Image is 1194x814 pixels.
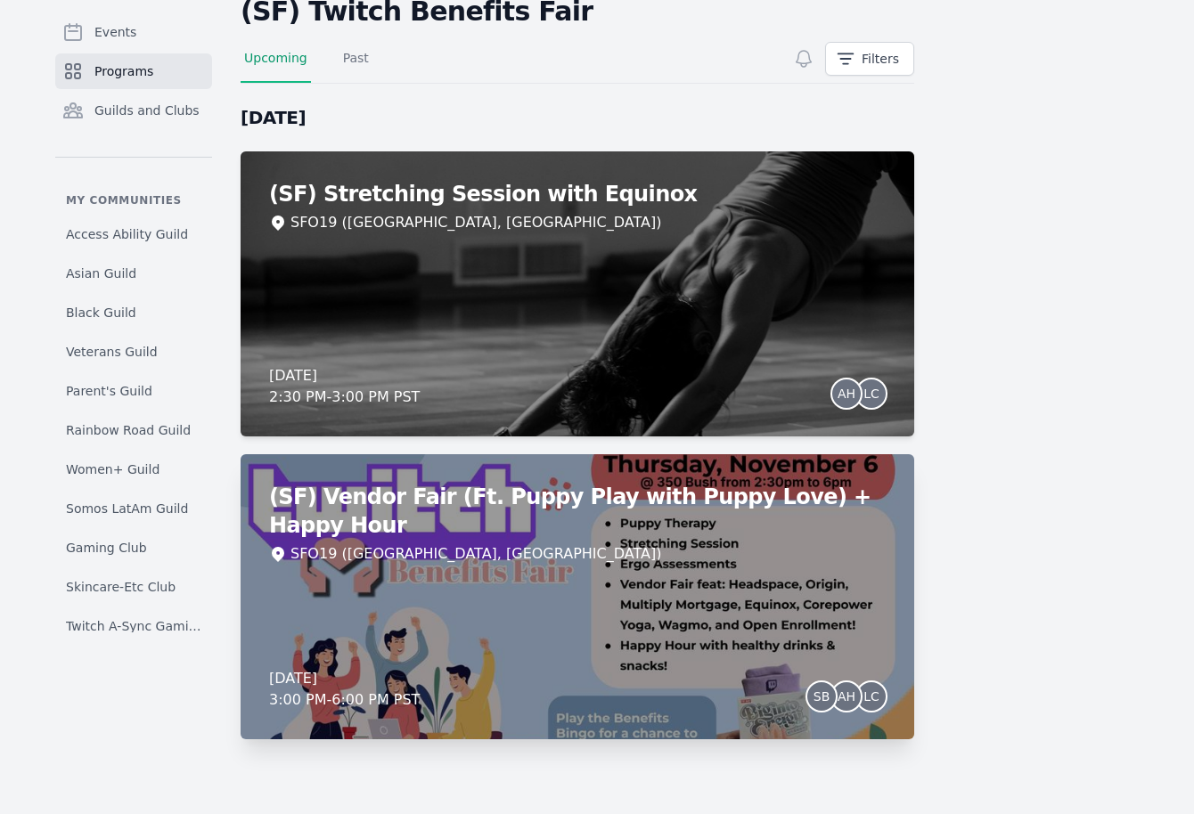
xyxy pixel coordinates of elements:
[66,460,159,478] span: Women+ Guild
[66,617,201,635] span: Twitch A-Sync Gaming (TAG) Club
[66,343,158,361] span: Veterans Guild
[863,387,879,400] span: LC
[94,62,153,80] span: Programs
[863,690,879,703] span: LC
[290,212,661,233] div: SFO19 ([GEOGRAPHIC_DATA], [GEOGRAPHIC_DATA])
[55,53,212,89] a: Programs
[269,365,420,408] div: [DATE] 2:30 PM - 3:00 PM PST
[269,180,886,208] h2: (SF) Stretching Session with Equinox
[241,105,914,130] h2: [DATE]
[55,14,212,50] a: Events
[838,387,855,400] span: AH
[241,151,914,436] a: (SF) Stretching Session with EquinoxSFO19 ([GEOGRAPHIC_DATA], [GEOGRAPHIC_DATA])[DATE]2:30 PM-3:0...
[66,382,152,400] span: Parent's Guild
[55,414,212,446] a: Rainbow Road Guild
[339,49,372,83] a: Past
[66,578,176,596] span: Skincare-Etc Club
[55,218,212,250] a: Access Ability Guild
[55,297,212,329] a: Black Guild
[66,265,136,282] span: Asian Guild
[825,42,914,76] button: Filters
[55,571,212,603] a: Skincare-Etc Club
[94,102,200,119] span: Guilds and Clubs
[55,375,212,407] a: Parent's Guild
[269,668,420,711] div: [DATE] 3:00 PM - 6:00 PM PST
[269,483,886,540] h2: (SF) Vendor Fair (Ft. Puppy Play with Puppy Love) + Happy Hour
[838,690,855,703] span: AH
[55,14,212,632] nav: Sidebar
[55,532,212,564] a: Gaming Club
[55,610,212,642] a: Twitch A-Sync Gaming (TAG) Club
[66,225,188,243] span: Access Ability Guild
[55,336,212,368] a: Veterans Guild
[789,45,818,73] button: Subscribe
[241,49,311,83] a: Upcoming
[241,454,914,739] a: (SF) Vendor Fair (Ft. Puppy Play with Puppy Love) + Happy HourSFO19 ([GEOGRAPHIC_DATA], [GEOGRAPH...
[55,492,212,525] a: Somos LatAm Guild
[66,304,136,322] span: Black Guild
[290,543,661,565] div: SFO19 ([GEOGRAPHIC_DATA], [GEOGRAPHIC_DATA])
[94,23,136,41] span: Events
[814,690,830,703] span: SB
[66,539,147,557] span: Gaming Club
[55,453,212,485] a: Women+ Guild
[66,500,188,517] span: Somos LatAm Guild
[55,93,212,128] a: Guilds and Clubs
[66,421,191,439] span: Rainbow Road Guild
[55,193,212,208] p: My communities
[55,257,212,289] a: Asian Guild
